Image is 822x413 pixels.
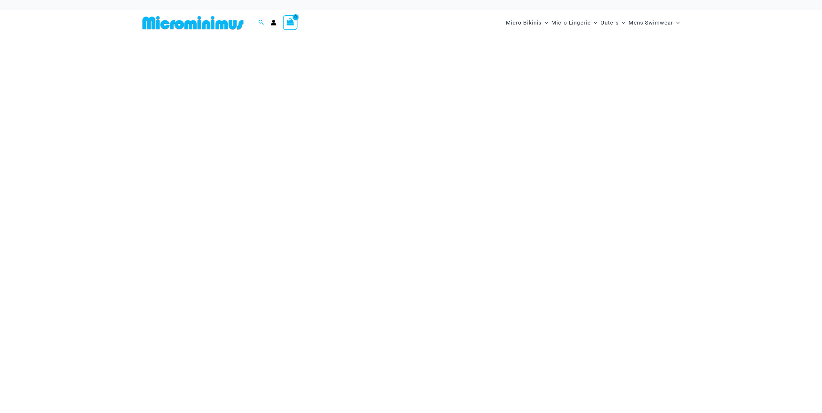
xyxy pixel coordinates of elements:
[551,15,591,31] span: Micro Lingerie
[504,13,550,33] a: Micro BikinisMenu ToggleMenu Toggle
[591,15,597,31] span: Menu Toggle
[550,13,599,33] a: Micro LingerieMenu ToggleMenu Toggle
[600,15,619,31] span: Outers
[599,13,627,33] a: OutersMenu ToggleMenu Toggle
[673,15,680,31] span: Menu Toggle
[619,15,625,31] span: Menu Toggle
[258,19,264,27] a: Search icon link
[542,15,548,31] span: Menu Toggle
[627,13,681,33] a: Mens SwimwearMenu ToggleMenu Toggle
[283,15,298,30] a: View Shopping Cart, empty
[503,12,682,34] nav: Site Navigation
[506,15,542,31] span: Micro Bikinis
[629,15,673,31] span: Mens Swimwear
[271,20,276,26] a: Account icon link
[140,15,246,30] img: MM SHOP LOGO FLAT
